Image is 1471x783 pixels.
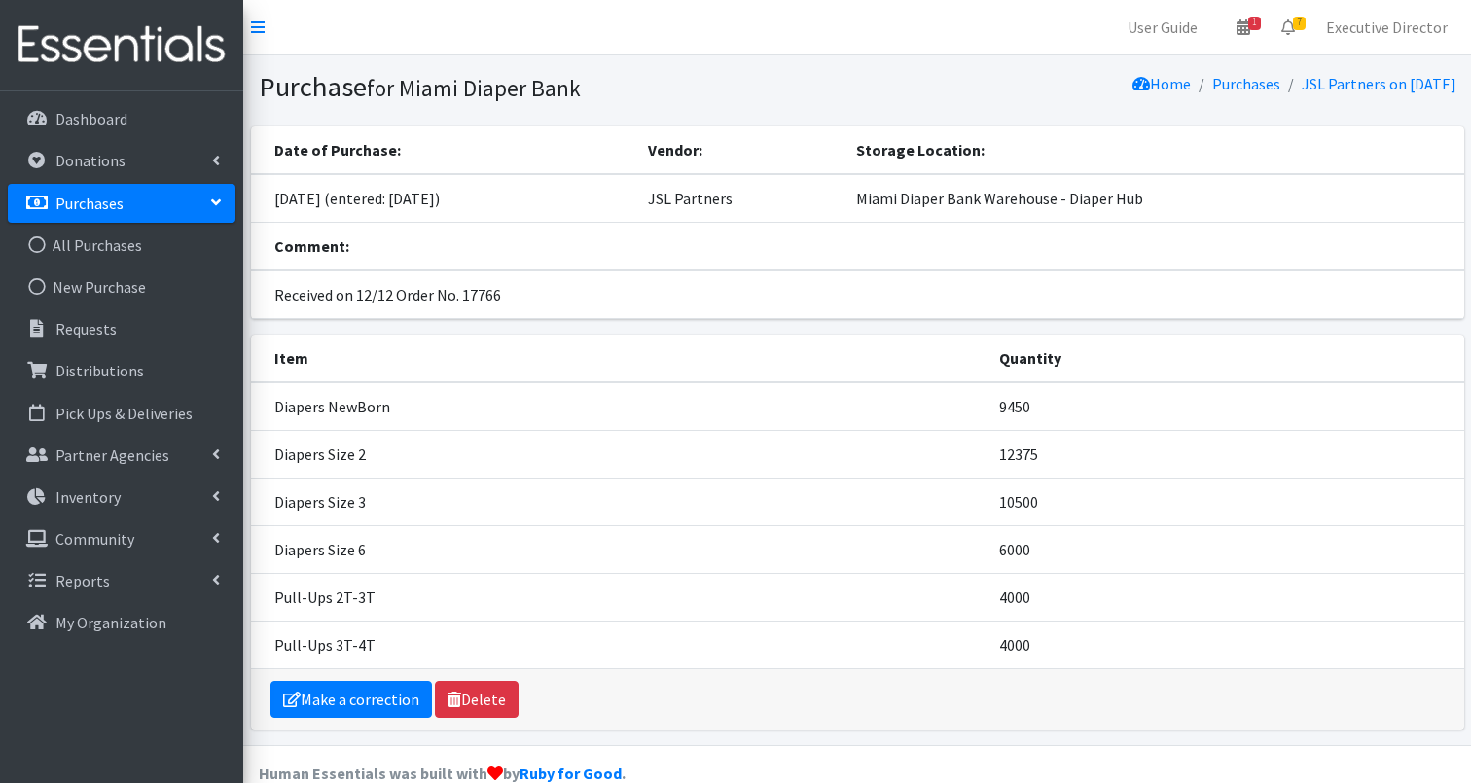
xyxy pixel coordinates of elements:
[55,529,134,549] p: Community
[1310,8,1463,47] a: Executive Director
[987,382,1463,431] td: 9450
[8,309,235,348] a: Requests
[8,351,235,390] a: Distributions
[55,404,193,423] p: Pick Ups & Deliveries
[8,394,235,433] a: Pick Ups & Deliveries
[55,613,166,632] p: My Organization
[1132,74,1191,93] a: Home
[1302,74,1456,93] a: JSL Partners on [DATE]
[8,226,235,265] a: All Purchases
[55,571,110,590] p: Reports
[251,573,988,621] td: Pull-Ups 2T-3T
[259,764,626,783] strong: Human Essentials was built with by .
[987,525,1463,573] td: 6000
[251,430,988,478] td: Diapers Size 2
[251,478,988,525] td: Diapers Size 3
[55,194,124,213] p: Purchases
[251,270,1464,319] td: Received on 12/12 Order No. 17766
[1221,8,1266,47] a: 1
[8,99,235,138] a: Dashboard
[251,223,1464,270] th: Comment:
[8,519,235,558] a: Community
[636,126,844,174] th: Vendor:
[8,436,235,475] a: Partner Agencies
[251,382,988,431] td: Diapers NewBorn
[1248,17,1261,30] span: 1
[844,126,1464,174] th: Storage Location:
[55,319,117,338] p: Requests
[8,13,235,78] img: HumanEssentials
[1112,8,1213,47] a: User Guide
[987,573,1463,621] td: 4000
[987,335,1463,382] th: Quantity
[435,681,519,718] a: Delete
[55,109,127,128] p: Dashboard
[251,621,988,668] td: Pull-Ups 3T-4T
[8,603,235,642] a: My Organization
[987,430,1463,478] td: 12375
[270,681,432,718] a: Make a correction
[259,70,850,104] h1: Purchase
[251,126,636,174] th: Date of Purchase:
[1266,8,1310,47] a: 7
[55,361,144,380] p: Distributions
[8,141,235,180] a: Donations
[520,764,622,783] a: Ruby for Good
[1293,17,1306,30] span: 7
[367,74,581,102] small: for Miami Diaper Bank
[987,621,1463,668] td: 4000
[8,184,235,223] a: Purchases
[987,478,1463,525] td: 10500
[8,561,235,600] a: Reports
[1212,74,1280,93] a: Purchases
[636,174,844,223] td: JSL Partners
[55,487,121,507] p: Inventory
[251,525,988,573] td: Diapers Size 6
[251,174,636,223] td: [DATE] (entered: [DATE])
[8,478,235,516] a: Inventory
[251,335,988,382] th: Item
[55,445,169,465] p: Partner Agencies
[55,151,126,170] p: Donations
[844,174,1464,223] td: Miami Diaper Bank Warehouse - Diaper Hub
[8,267,235,306] a: New Purchase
